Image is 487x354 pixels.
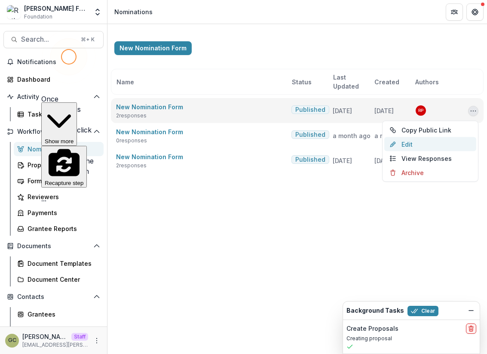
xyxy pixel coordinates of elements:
[28,310,97,319] div: Grantees
[28,160,97,169] div: Proposals
[22,341,88,349] p: [EMAIL_ADDRESS][PERSON_NAME][DOMAIN_NAME]
[14,272,104,286] a: Document Center
[116,153,183,160] a: New Nomination Form
[14,158,104,172] a: Proposals
[3,72,104,86] a: Dashboard
[14,190,104,204] a: Reviewers
[374,157,394,164] span: [DATE]
[346,307,404,314] h2: Background Tasks
[3,31,104,48] button: Search...
[14,142,104,156] a: Nominations
[14,222,104,236] a: Grantee Reports
[116,103,183,111] a: New Nomination Form
[333,107,352,114] span: [DATE]
[24,13,52,21] span: Foundation
[17,293,90,301] span: Contacts
[28,192,97,201] div: Reviewers
[374,107,394,114] span: [DATE]
[28,259,97,268] div: Document Templates
[466,305,476,316] button: Dismiss
[374,77,399,86] span: Created
[116,137,147,145] span: 0 responses
[418,108,423,113] div: Ruthwick Pathireddy
[333,73,371,91] span: Last Updated
[17,75,97,84] div: Dashboard
[295,131,325,139] span: Published
[7,5,21,19] img: Ruthwick Foundation
[14,107,104,121] a: Tasks
[292,77,312,86] span: Status
[14,256,104,271] a: Document Templates
[3,239,104,253] button: Open Documents
[28,145,97,154] div: Nominations
[8,338,16,343] div: Grace Chang
[415,77,439,86] span: Authors
[28,224,97,233] div: Grantee Reports
[3,55,104,69] button: Notifications
[114,7,153,16] div: Nominations
[14,323,104,337] a: Constituents
[116,128,183,135] a: New Nomination Form
[466,323,476,334] button: delete
[374,132,412,139] span: a month ago
[14,307,104,321] a: Grantees
[295,106,325,114] span: Published
[407,306,438,316] button: Clear
[3,90,104,104] button: Open Activity
[92,3,104,21] button: Open entity switcher
[116,77,134,86] span: Name
[3,125,104,139] button: Open Workflows
[14,206,104,220] a: Payments
[17,58,100,66] span: Notifications
[21,35,76,43] span: Search...
[333,157,352,164] span: [DATE]
[28,326,97,335] div: Constituents
[346,335,476,342] p: Creating proposal
[22,332,68,341] p: [PERSON_NAME]
[28,208,97,217] div: Payments
[346,325,398,332] h2: Create Proposals
[28,275,97,284] div: Document Center
[28,176,97,185] div: Form Builder
[446,3,463,21] button: Partners
[17,243,90,250] span: Documents
[114,41,192,55] button: New Nomination Form
[116,162,147,169] span: 2 responses
[3,290,104,304] button: Open Contacts
[116,112,147,120] span: 2 responses
[333,132,371,139] span: a month ago
[468,106,478,116] button: Options
[14,174,104,188] a: Form Builder
[92,336,102,346] button: More
[295,156,325,163] span: Published
[24,4,88,13] div: [PERSON_NAME] Foundation
[17,128,90,135] span: Workflows
[17,93,90,101] span: Activity
[28,110,97,119] div: Tasks
[466,3,484,21] button: Get Help
[71,333,88,341] p: Staff
[111,6,156,18] nav: breadcrumb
